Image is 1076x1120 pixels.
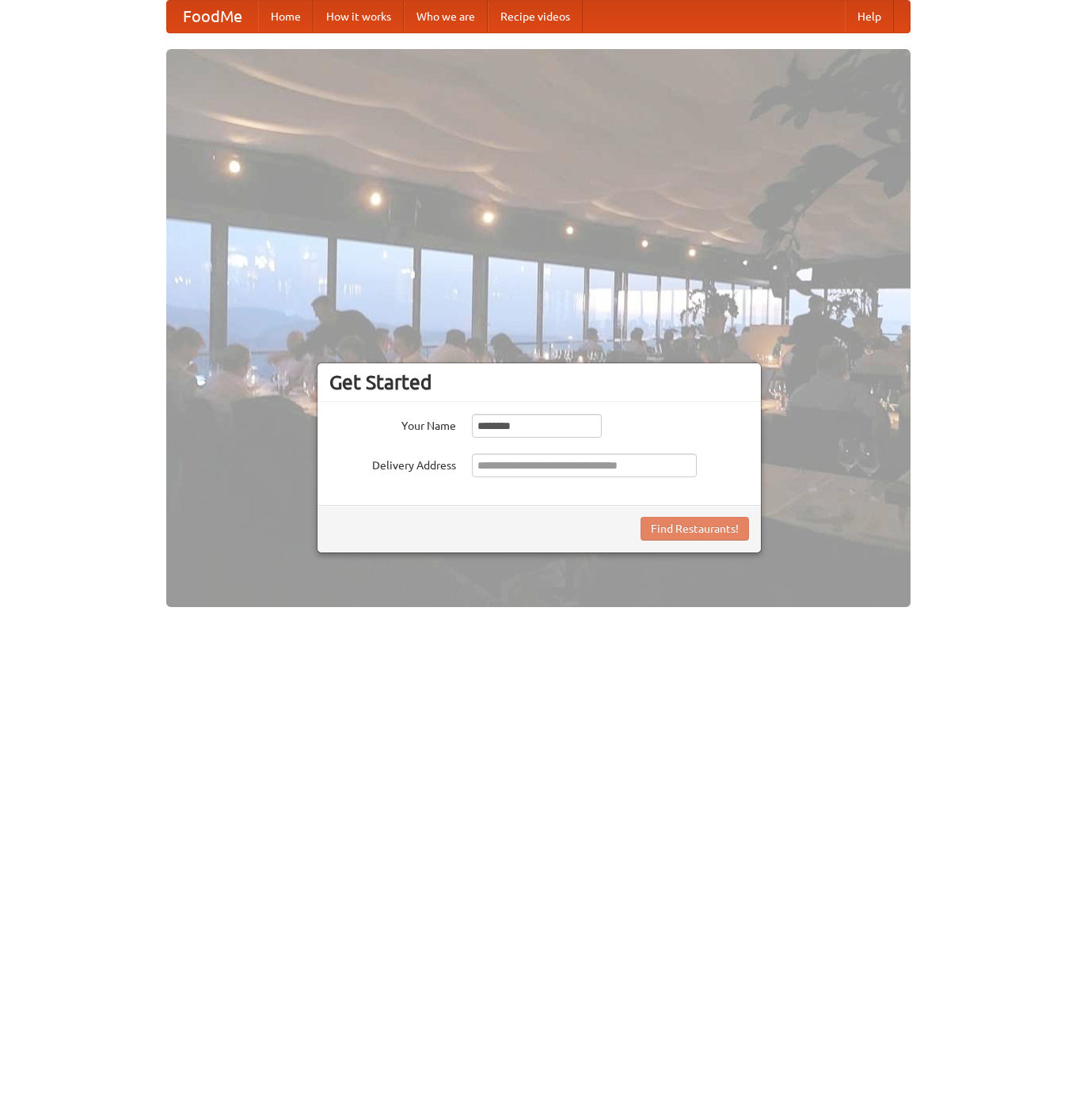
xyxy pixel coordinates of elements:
[314,1,404,32] a: How it works
[167,1,258,32] a: FoodMe
[258,1,314,32] a: Home
[404,1,488,32] a: Who we are
[845,1,894,32] a: Help
[641,517,749,541] button: Find Restaurants!
[329,370,749,394] h3: Get Started
[329,454,456,473] label: Delivery Address
[329,414,456,434] label: Your Name
[488,1,583,32] a: Recipe videos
